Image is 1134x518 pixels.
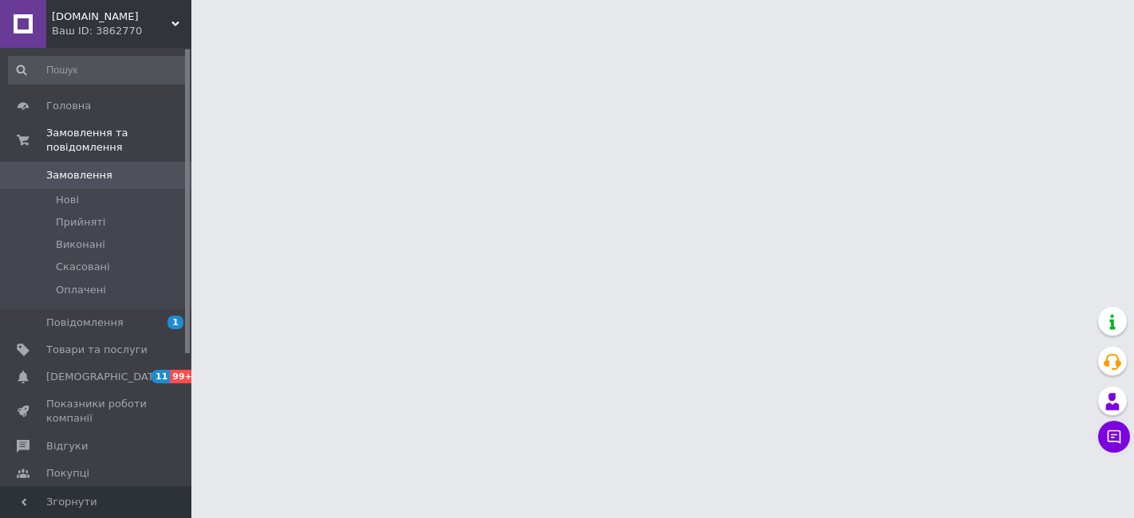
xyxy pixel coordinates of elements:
[46,439,88,453] span: Відгуки
[8,56,188,84] input: Пошук
[46,397,148,426] span: Показники роботи компанії
[152,370,170,383] span: 11
[46,99,91,113] span: Головна
[46,126,191,155] span: Замовлення та повідомлення
[56,237,105,252] span: Виконані
[170,370,196,383] span: 99+
[46,466,89,481] span: Покупці
[46,343,148,357] span: Товари та послуги
[52,24,191,38] div: Ваш ID: 3862770
[46,316,124,330] span: Повідомлення
[167,316,183,329] span: 1
[56,283,106,297] span: Оплачені
[46,370,164,384] span: [DEMOGRAPHIC_DATA]
[52,10,171,24] span: Optmaster.shop
[46,168,112,182] span: Замовлення
[56,260,110,274] span: Скасовані
[56,193,79,207] span: Нові
[56,215,105,230] span: Прийняті
[1098,421,1130,453] button: Чат з покупцем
